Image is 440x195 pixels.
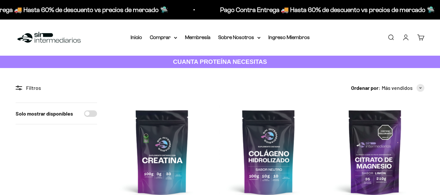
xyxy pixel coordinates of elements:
[185,35,210,40] a: Membresía
[268,35,310,40] a: Ingreso Miembros
[382,84,413,92] span: Más vendidos
[16,109,73,118] label: Solo mostrar disponibles
[351,84,380,92] span: Ordenar por:
[16,84,97,92] div: Filtros
[382,84,424,92] button: Más vendidos
[131,35,142,40] a: Inicio
[150,33,177,42] summary: Comprar
[218,5,433,15] p: Pago Contra Entrega 🚚 Hasta 60% de descuento vs precios de mercado 🛸
[218,33,261,42] summary: Sobre Nosotros
[173,58,267,65] strong: CUANTA PROTEÍNA NECESITAS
